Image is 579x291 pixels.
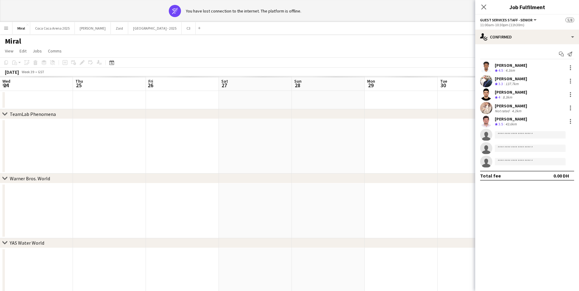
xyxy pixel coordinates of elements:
div: YAS Water World [10,240,44,246]
div: 0.00 DH [553,173,569,179]
span: Thu [75,78,83,84]
div: GST [38,70,44,74]
span: Guest Services Staff - Senior [480,18,533,22]
a: Jobs [30,47,44,55]
span: 5/8 [566,18,574,22]
div: Total fee [480,173,501,179]
div: [PERSON_NAME] [495,116,527,122]
div: You have lost connection to the internet. The platform is offline. [186,8,301,14]
div: 137.7km [504,81,520,87]
span: Sat [221,78,228,84]
span: Jobs [33,48,42,54]
span: 27 [220,82,228,89]
div: [DATE] [5,69,19,75]
span: 4 [498,95,500,99]
div: 43.6km [504,122,518,127]
div: [PERSON_NAME] [495,103,527,109]
a: Edit [17,47,29,55]
div: Confirmed [475,30,579,44]
span: 30 [439,82,447,89]
span: 24 [2,82,10,89]
button: Guest Services Staff - Senior [480,18,537,22]
span: Edit [20,48,27,54]
span: 3.3 [498,81,503,86]
button: Coca Coca Arena 2025 [30,22,75,34]
span: 28 [293,82,302,89]
div: 8.3km [501,95,513,100]
span: View [5,48,13,54]
span: 29 [366,82,375,89]
div: TeamLab Phenomena [10,111,56,117]
a: Comms [45,47,64,55]
button: [PERSON_NAME] [75,22,111,34]
span: Mon [367,78,375,84]
div: 4.2km [511,109,523,113]
span: Week 39 [20,70,35,74]
span: 4.5 [498,68,503,73]
button: [GEOGRAPHIC_DATA] - 2025 [128,22,182,34]
div: 11:00am-10:30pm (11h30m) [480,23,574,27]
span: Sun [294,78,302,84]
span: Tue [440,78,447,84]
div: Warner Bros. World [10,175,50,181]
button: Miral [13,22,30,34]
h3: Job Fulfilment [475,3,579,11]
div: [PERSON_NAME] [495,89,527,95]
div: [PERSON_NAME] [495,63,527,68]
span: 3.5 [498,122,503,126]
h1: Miral [5,37,21,46]
div: [PERSON_NAME] [495,76,527,81]
div: 4.1km [504,68,516,73]
button: C3 [182,22,196,34]
button: Zaid [111,22,128,34]
span: Fri [148,78,153,84]
a: View [2,47,16,55]
span: 26 [147,82,153,89]
div: Not rated [495,109,511,113]
span: 25 [74,82,83,89]
span: Comms [48,48,62,54]
span: Wed [2,78,10,84]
